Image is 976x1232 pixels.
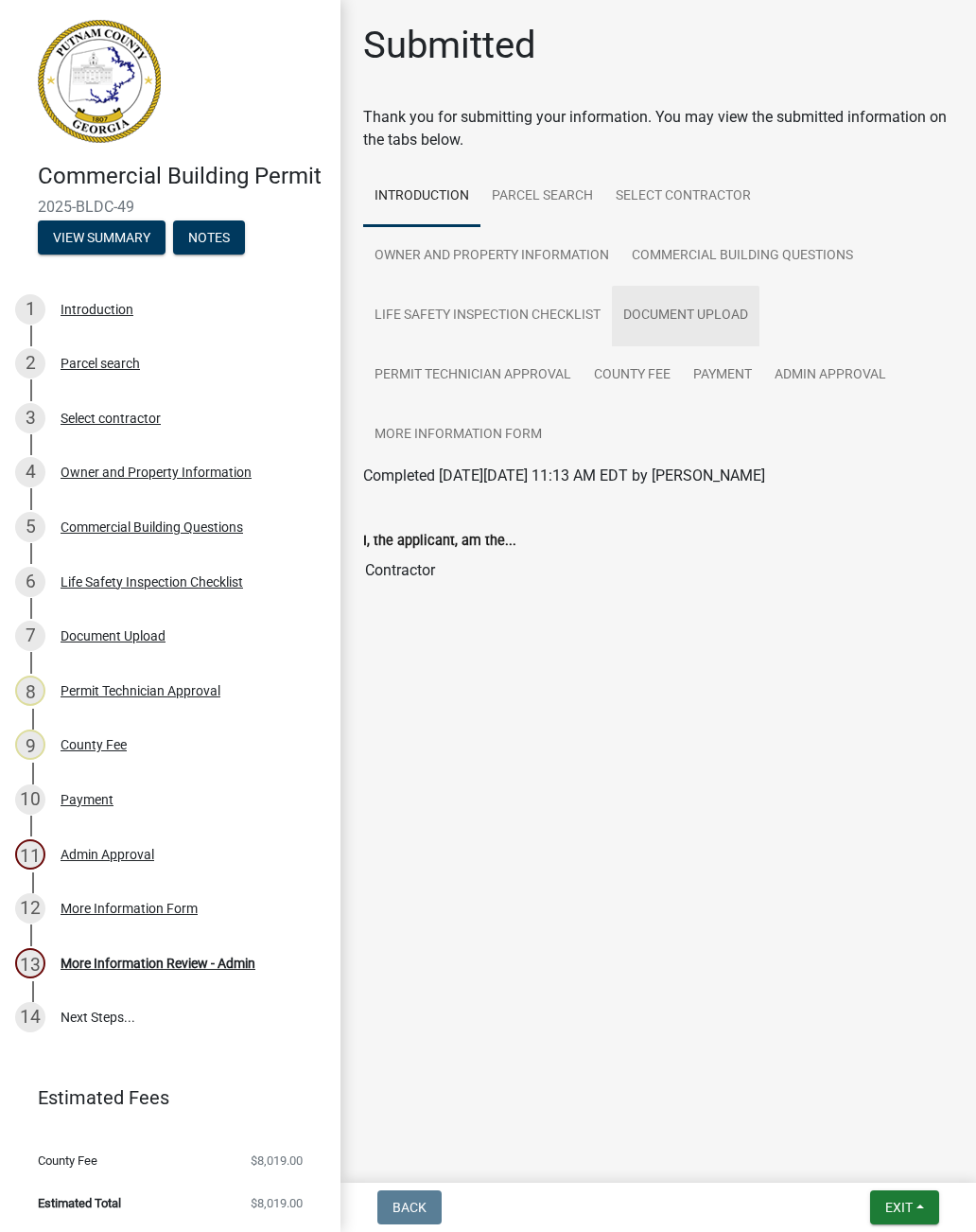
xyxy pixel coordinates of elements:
[885,1200,913,1215] span: Exit
[15,294,45,325] div: 1
[15,893,45,924] div: 12
[173,220,245,255] button: Notes
[15,784,45,815] div: 10
[15,1079,310,1117] a: Estimated Fees
[15,676,45,706] div: 8
[61,629,166,642] div: Document Upload
[363,226,620,287] a: Owner and Property Information
[173,231,245,246] wm-modal-confirm: Notes
[363,23,536,68] h1: Submitted
[392,1200,427,1215] span: Back
[363,405,553,466] a: More Information Form
[763,345,898,406] a: Admin Approval
[15,403,45,433] div: 3
[251,1154,303,1167] span: $8,019.00
[38,1197,121,1209] span: Estimated Total
[363,286,612,346] a: Life Safety Inspection Checklist
[604,167,762,227] a: Select contractor
[61,793,113,806] div: Payment
[363,535,516,548] label: I, the applicant, am the...
[61,466,252,479] div: Owner and Property Information
[363,167,480,227] a: Introduction
[870,1190,939,1224] button: Exit
[38,163,325,190] h4: Commercial Building Permit
[15,839,45,870] div: 11
[61,303,133,316] div: Introduction
[61,957,255,970] div: More Information Review - Admin
[15,567,45,597] div: 6
[612,286,759,346] a: Document Upload
[61,902,198,915] div: More Information Form
[15,948,45,978] div: 13
[363,345,583,406] a: Permit Technician Approval
[38,1154,97,1167] span: County Fee
[620,226,864,287] a: Commercial Building Questions
[15,348,45,378] div: 2
[15,621,45,651] div: 7
[61,412,161,425] div: Select contractor
[61,848,154,861] div: Admin Approval
[583,345,682,406] a: County Fee
[377,1190,442,1224] button: Back
[38,231,166,246] wm-modal-confirm: Summary
[38,220,166,255] button: View Summary
[15,457,45,487] div: 4
[61,520,243,534] div: Commercial Building Questions
[15,1002,45,1032] div: 14
[363,466,765,484] span: Completed [DATE][DATE] 11:13 AM EDT by [PERSON_NAME]
[61,738,127,751] div: County Fee
[15,512,45,542] div: 5
[682,345,763,406] a: Payment
[363,106,953,151] div: Thank you for submitting your information. You may view the submitted information on the tabs below.
[38,20,161,143] img: Putnam County, Georgia
[15,730,45,760] div: 9
[61,684,220,697] div: Permit Technician Approval
[251,1197,303,1209] span: $8,019.00
[480,167,604,227] a: Parcel search
[61,575,243,589] div: Life Safety Inspection Checklist
[38,198,303,216] span: 2025-BLDC-49
[61,357,140,370] div: Parcel search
